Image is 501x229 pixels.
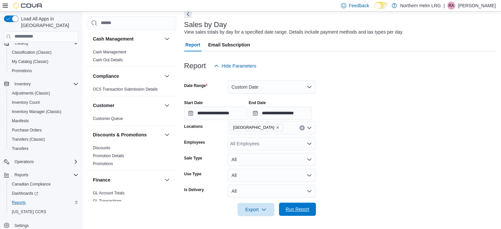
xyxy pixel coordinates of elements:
[307,141,312,146] button: Open list of options
[7,89,81,98] button: Adjustments (Classic)
[349,2,369,9] span: Feedback
[9,208,49,216] a: [US_STATE] CCRS
[163,131,171,139] button: Discounts & Promotions
[12,100,40,105] span: Inventory Count
[163,35,171,43] button: Cash Management
[7,107,81,116] button: Inventory Manager (Classic)
[12,91,50,96] span: Adjustments (Classic)
[93,116,123,121] span: Customer Queue
[7,207,81,216] button: [US_STATE] CCRS
[184,140,205,145] label: Employees
[458,2,496,10] p: [PERSON_NAME]
[1,170,81,180] button: Reports
[184,124,203,129] label: Locations
[88,85,176,96] div: Compliance
[9,145,31,153] a: Transfers
[163,176,171,184] button: Finance
[93,146,110,150] a: Discounts
[9,48,54,56] a: Classification (Classic)
[9,89,53,97] a: Adjustments (Classic)
[7,135,81,144] button: Transfers (Classic)
[184,10,192,18] button: Next
[228,80,316,94] button: Custom Date
[184,29,404,36] div: View sales totals by day for a specified date range. Details include payment methods and tax type...
[9,126,78,134] span: Purchase Orders
[12,171,31,179] button: Reports
[211,59,259,72] button: Hide Parameters
[7,144,81,153] button: Transfers
[93,50,126,54] a: Cash Management
[14,159,34,164] span: Operations
[375,2,388,9] input: Dark Mode
[12,80,33,88] button: Inventory
[9,145,78,153] span: Transfers
[7,116,81,126] button: Manifests
[12,200,26,205] span: Reports
[12,39,78,47] span: Catalog
[307,125,312,130] button: Open list of options
[14,81,31,87] span: Inventory
[12,209,46,215] span: [US_STATE] CCRS
[208,38,250,51] span: Email Subscription
[9,67,78,75] span: Promotions
[93,190,125,196] span: GL Account Totals
[9,108,78,116] span: Inventory Manager (Classic)
[7,198,81,207] button: Reports
[93,131,147,138] h3: Discounts & Promotions
[93,36,134,42] h3: Cash Management
[93,36,162,42] button: Cash Management
[249,107,312,120] input: Press the down key to open a popover containing a calendar.
[241,203,270,216] span: Export
[93,102,162,109] button: Customer
[88,48,176,67] div: Cash Management
[249,100,266,105] label: End Date
[184,171,201,177] label: Use Type
[184,83,208,88] label: Date Range
[12,68,32,73] span: Promotions
[93,73,119,79] h3: Compliance
[88,144,176,170] div: Discounts & Promotions
[93,57,123,63] span: Cash Out Details
[9,58,78,66] span: My Catalog (Classic)
[9,48,78,56] span: Classification (Classic)
[12,128,42,133] span: Purchase Orders
[7,189,81,198] a: Dashboards
[93,191,125,195] a: GL Account Totals
[93,177,162,183] button: Finance
[184,187,204,192] label: Is Delivery
[12,118,29,124] span: Manifests
[93,49,126,55] span: Cash Management
[9,99,78,106] span: Inventory Count
[9,99,42,106] a: Inventory Count
[184,62,206,70] h3: Report
[9,135,47,143] a: Transfers (Classic)
[9,180,53,188] a: Canadian Compliance
[443,2,445,10] p: |
[12,171,78,179] span: Reports
[230,124,283,131] span: Bowmanville
[7,98,81,107] button: Inventory Count
[93,131,162,138] button: Discounts & Promotions
[7,126,81,135] button: Purchase Orders
[185,38,200,51] span: Report
[14,172,28,178] span: Reports
[88,115,176,125] div: Customer
[12,191,38,196] span: Dashboards
[12,137,45,142] span: Transfers (Classic)
[12,182,51,187] span: Canadian Compliance
[12,109,61,114] span: Inventory Manager (Classic)
[93,145,110,151] span: Discounts
[1,79,81,89] button: Inventory
[14,223,29,228] span: Settings
[9,108,64,116] a: Inventory Manager (Classic)
[12,50,52,55] span: Classification (Classic)
[7,48,81,57] button: Classification (Classic)
[9,126,44,134] a: Purchase Orders
[12,59,48,64] span: My Catalog (Classic)
[93,87,158,92] a: OCS Transaction Submission Details
[286,206,309,213] span: Run Report
[449,2,454,10] span: RA
[222,63,256,69] span: Hide Parameters
[9,135,78,143] span: Transfers (Classic)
